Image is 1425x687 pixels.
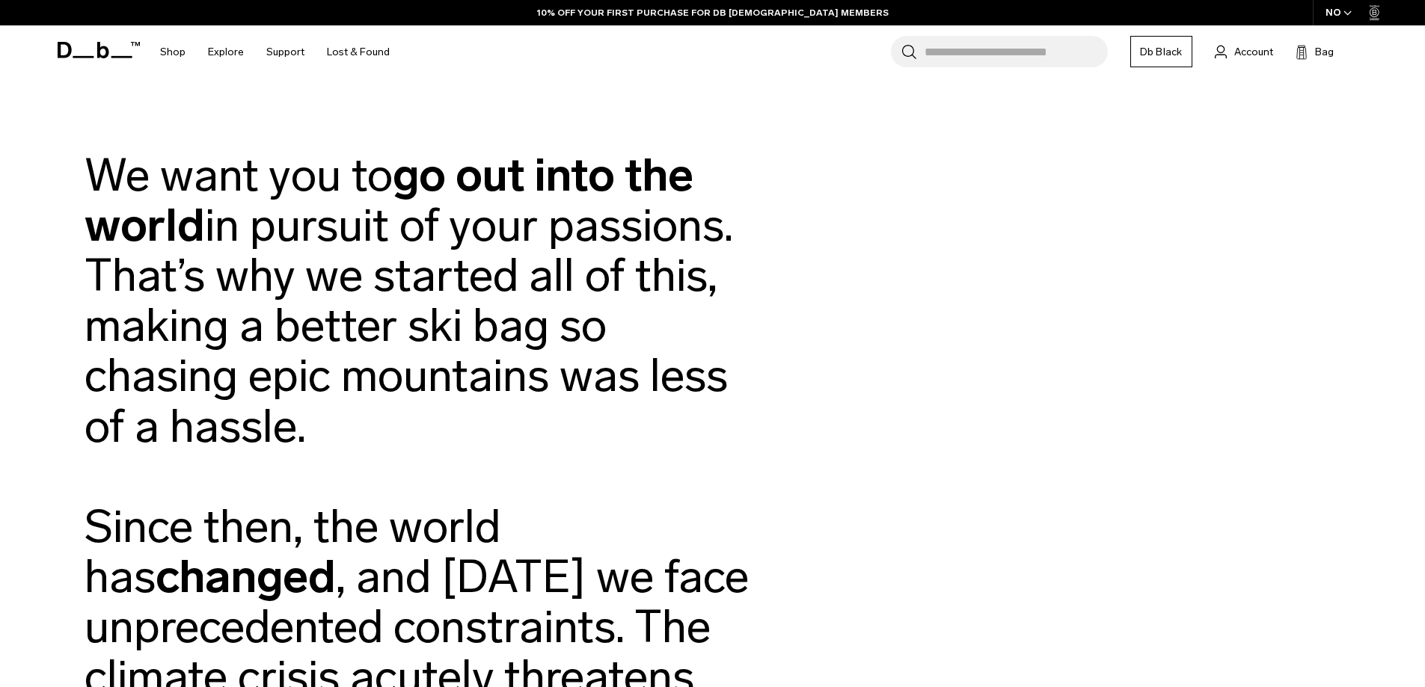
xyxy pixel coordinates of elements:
[1130,36,1192,67] a: Db Black
[266,25,304,78] a: Support
[208,25,244,78] a: Explore
[537,6,889,19] a: 10% OFF YOUR FIRST PURCHASE FOR DB [DEMOGRAPHIC_DATA] MEMBERS
[149,25,401,78] nav: Main Navigation
[1234,44,1273,60] span: Account
[1296,43,1334,61] button: Bag
[1315,44,1334,60] span: Bag
[160,25,186,78] a: Shop
[327,25,390,78] a: Lost & Found
[1215,43,1273,61] a: Account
